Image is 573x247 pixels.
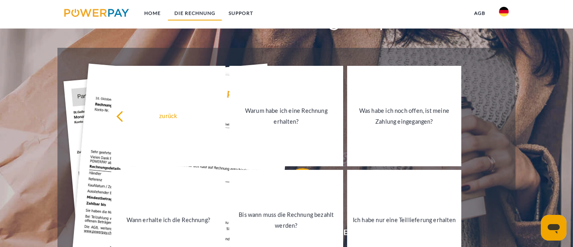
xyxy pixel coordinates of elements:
[116,110,221,121] div: zurück
[352,105,456,127] div: Was habe ich noch offen, ist meine Zahlung eingegangen?
[64,9,129,17] img: logo-powerpay.svg
[168,6,222,20] a: DIE RECHNUNG
[234,105,339,127] div: Warum habe ich eine Rechnung erhalten?
[347,66,461,166] a: Was habe ich noch offen, ist meine Zahlung eingegangen?
[234,209,339,231] div: Bis wann muss die Rechnung bezahlt werden?
[467,6,492,20] a: agb
[499,7,509,16] img: de
[541,215,567,241] iframe: Schaltfläche zum Öffnen des Messaging-Fensters
[137,6,168,20] a: Home
[116,214,221,225] div: Wann erhalte ich die Rechnung?
[222,6,260,20] a: SUPPORT
[352,214,456,225] div: Ich habe nur eine Teillieferung erhalten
